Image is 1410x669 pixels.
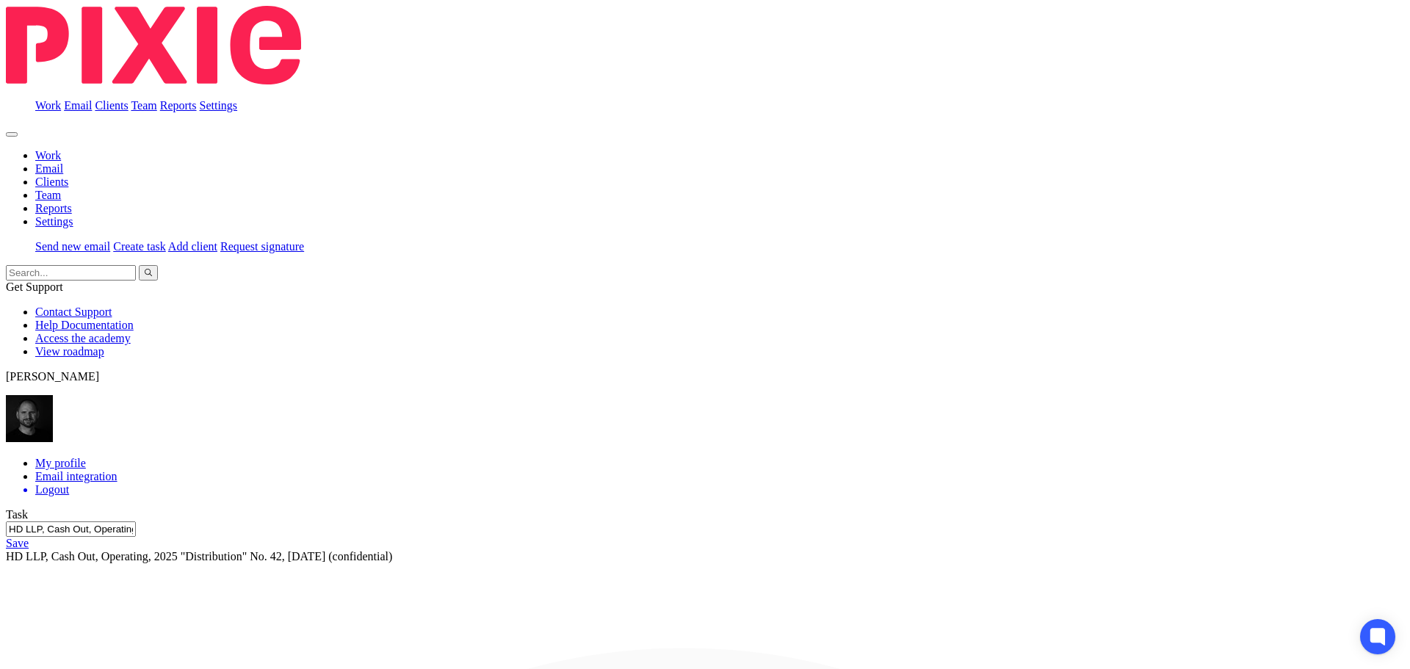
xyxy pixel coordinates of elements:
span: Get Support [6,281,63,293]
div: HD LLP, Cash Out, Operating, 2025 "Distribution" No. 42, [DATE] (confidential) [6,550,1404,563]
a: View roadmap [35,345,104,358]
a: Work [35,149,61,162]
a: Create task [113,240,166,253]
a: Team [35,189,61,201]
a: Clients [35,176,68,188]
a: Settings [35,215,73,228]
label: Task [6,508,28,521]
a: Work [35,99,61,112]
a: Email [64,99,92,112]
a: Email integration [35,470,117,482]
a: Access the academy [35,332,131,344]
a: Reports [160,99,197,112]
a: Logout [35,483,1404,496]
span: Logout [35,483,69,496]
div: HD LLP, Cash Out, Operating, 2025 &quot;Distribution&quot; No. 42, 09.15.2025 (confidential) [6,521,1404,563]
a: Contact Support [35,305,112,318]
img: Chris.jpg [6,395,53,442]
input: Search [6,265,136,281]
button: Search [139,265,158,281]
a: Email [35,162,63,175]
a: Reports [35,202,72,214]
a: Save [6,537,29,549]
a: Help Documentation [35,319,134,331]
img: Pixie [6,6,301,84]
a: My profile [35,457,86,469]
a: Clients [95,99,128,112]
a: Send new email [35,240,110,253]
a: Add client [168,240,217,253]
a: Request signature [220,240,304,253]
p: [PERSON_NAME] [6,370,1404,383]
a: Team [131,99,156,112]
a: Settings [200,99,238,112]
